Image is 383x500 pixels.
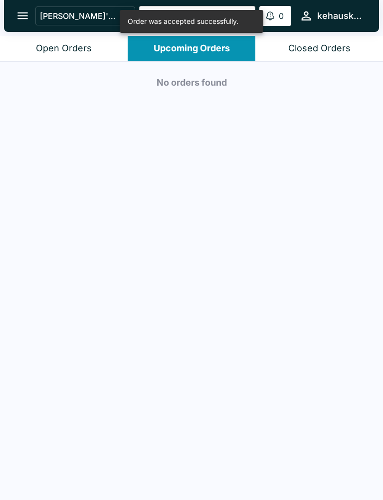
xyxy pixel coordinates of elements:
[40,11,117,21] p: [PERSON_NAME]'s Kitchen
[154,43,230,54] div: Upcoming Orders
[10,3,35,28] button: open drawer
[36,43,92,54] div: Open Orders
[317,10,363,22] div: kehauskitchen
[35,6,135,25] button: [PERSON_NAME]'s Kitchen
[288,43,351,54] div: Closed Orders
[295,5,367,26] button: kehauskitchen
[279,11,284,21] p: 0
[128,13,238,30] div: Order was accepted successfully.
